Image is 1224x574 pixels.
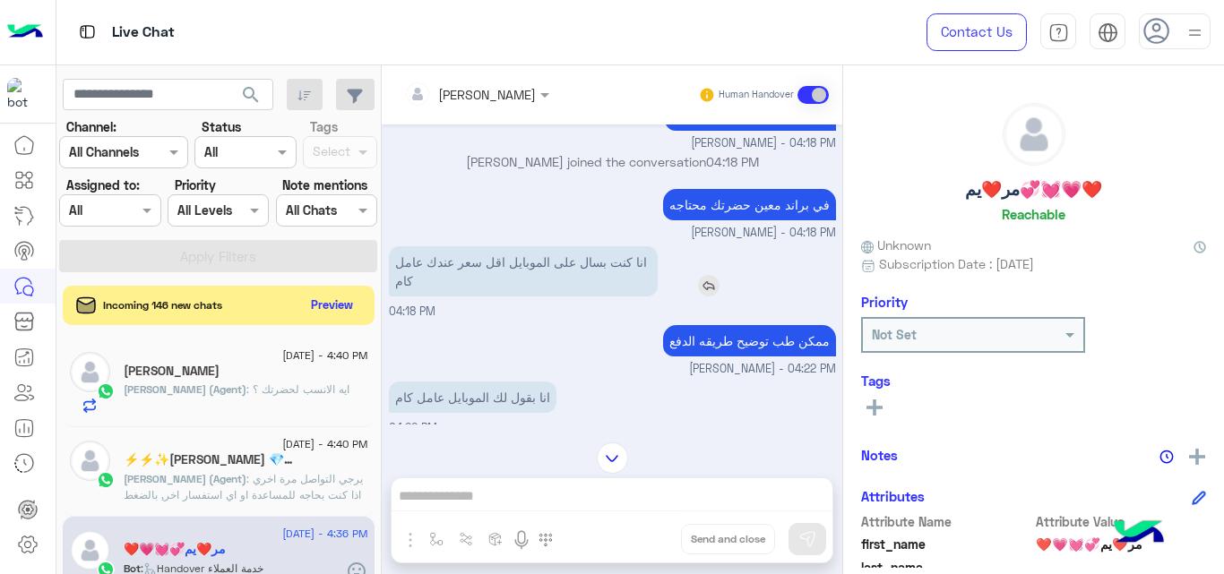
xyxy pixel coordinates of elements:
[1098,22,1118,43] img: tab
[597,442,628,474] img: scroll
[681,524,775,554] button: Send and close
[103,297,222,313] span: Incoming 146 new chats
[1002,206,1065,222] h6: Reachable
[879,254,1034,273] span: Subscription Date : [DATE]
[124,472,246,485] span: [PERSON_NAME] (Agent)
[59,240,377,272] button: Apply Filters
[70,352,110,392] img: defaultAdmin.png
[927,13,1027,51] a: Contact Us
[7,78,39,110] img: 1403182699927242
[1184,21,1206,44] img: profile
[175,176,216,194] label: Priority
[691,135,836,152] span: [PERSON_NAME] - 04:18 PM
[124,542,226,557] h5: مر❤️يم💞💓💗❤️
[282,436,367,452] span: [DATE] - 4:40 PM
[97,382,115,400] img: WhatsApp
[689,361,836,378] span: [PERSON_NAME] - 04:22 PM
[124,452,295,467] h5: ⚡⚡✨Amr Salah 💎💥💫
[304,292,361,318] button: Preview
[389,304,435,318] span: 04:18 PM
[861,488,925,504] h6: Attributes
[389,421,437,434] span: 04:22 PM
[66,176,140,194] label: Assigned to:
[1108,502,1170,565] img: hulul-logo.png
[1040,13,1076,51] a: tab
[229,79,273,117] button: search
[861,535,1032,553] span: first_name
[861,294,908,310] h6: Priority
[7,13,43,51] img: Logo
[282,176,367,194] label: Note mentions
[663,325,836,356] p: 16/9/2025, 4:22 PM
[246,382,349,396] span: ايه الانسب لحضرتك ؟
[1036,512,1207,531] span: Attribute Value
[1036,535,1207,553] span: مر❤️يم💞💓💗❤️
[112,21,175,45] p: Live Chat
[1159,450,1174,464] img: notes
[76,21,99,43] img: tab
[1004,104,1065,165] img: defaultAdmin.png
[861,447,898,463] h6: Notes
[389,246,658,296] p: 16/9/2025, 4:18 PM
[124,382,246,396] span: [PERSON_NAME] (Agent)
[124,364,220,379] h5: محمد فايق قمحاوى
[202,117,241,136] label: Status
[1048,22,1069,43] img: tab
[965,179,1102,200] h5: مر❤️يم💞💓💗❤️
[1189,449,1205,465] img: add
[70,441,110,481] img: defaultAdmin.png
[719,88,794,102] small: Human Handover
[663,189,836,220] p: 16/9/2025, 4:18 PM
[282,526,367,542] span: [DATE] - 4:36 PM
[282,347,367,364] span: [DATE] - 4:40 PM
[691,225,836,242] span: [PERSON_NAME] - 04:18 PM
[389,381,556,413] p: 16/9/2025, 4:22 PM
[706,154,759,169] span: 04:18 PM
[66,117,116,136] label: Channel:
[389,152,836,171] p: [PERSON_NAME] joined the conversation
[861,512,1032,531] span: Attribute Name
[70,530,110,570] img: defaultAdmin.png
[97,471,115,489] img: WhatsApp
[861,236,931,254] span: Unknown
[698,275,720,296] img: reply
[861,373,1206,389] h6: Tags
[240,84,262,106] span: search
